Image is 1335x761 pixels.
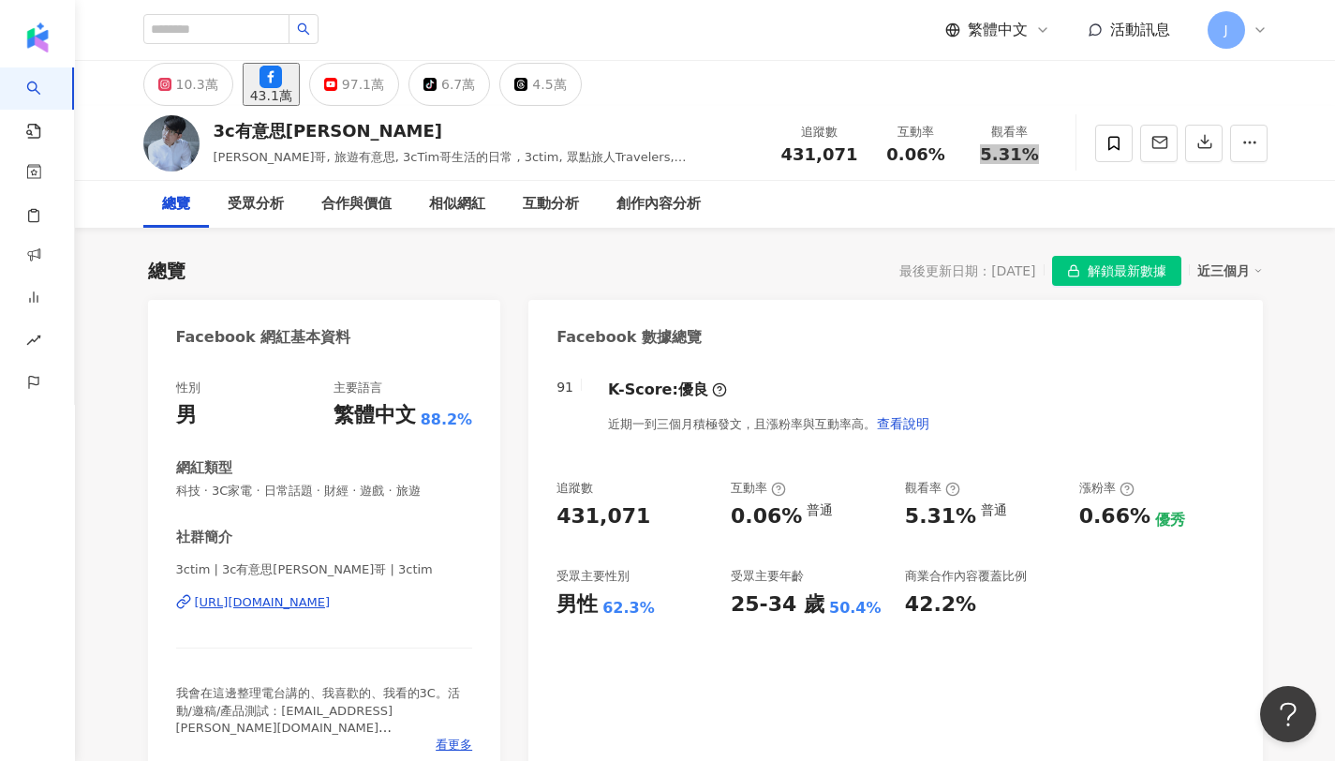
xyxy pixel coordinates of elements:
[176,71,218,97] div: 10.3萬
[1260,686,1316,742] iframe: Help Scout Beacon - Open
[1079,480,1135,497] div: 漲粉率
[176,458,232,478] div: 網紅類型
[22,22,52,52] img: logo icon
[556,327,702,348] div: Facebook 數據總覽
[143,63,233,106] button: 10.3萬
[807,502,833,517] div: 普通
[214,150,687,183] span: [PERSON_NAME]哥, 旅遊有意思, 3cTim哥生活的日常 , 3ctim, 眾點旅人Travelers, [PERSON_NAME]生活副頻道
[905,590,976,619] div: 42.2%
[143,115,200,172] img: KOL Avatar
[905,480,960,497] div: 觀看率
[556,380,573,395] div: 91
[334,401,416,430] div: 繁體中文
[1197,259,1263,283] div: 近三個月
[731,502,802,531] div: 0.06%
[881,123,952,142] div: 互動率
[876,405,930,442] button: 查看說明
[162,193,190,216] div: 總覽
[1052,256,1181,286] button: 解鎖最新數據
[974,123,1046,142] div: 觀看率
[968,20,1028,40] span: 繁體中文
[309,63,399,106] button: 97.1萬
[899,263,1035,278] div: 最後更新日期：[DATE]
[321,193,392,216] div: 合作與價值
[228,193,284,216] div: 受眾分析
[616,193,701,216] div: 創作內容分析
[429,193,485,216] div: 相似網紅
[436,737,472,754] span: 看更多
[731,480,786,497] div: 互動率
[1079,502,1150,531] div: 0.66%
[608,380,727,400] div: K-Score :
[421,410,473,430] span: 88.2%
[26,321,41,364] span: rise
[731,590,824,619] div: 25-34 歲
[532,71,566,97] div: 4.5萬
[980,145,1038,164] span: 5.31%
[781,144,858,164] span: 431,071
[243,63,300,106] button: 43.1萬
[195,594,331,611] div: [URL][DOMAIN_NAME]
[905,502,976,531] div: 5.31%
[608,405,930,442] div: 近期一到三個月積極發文，且漲粉率與互動率高。
[408,63,490,106] button: 6.7萬
[1155,510,1185,530] div: 優秀
[981,502,1007,517] div: 普通
[556,568,630,585] div: 受眾主要性別
[499,63,581,106] button: 4.5萬
[176,594,473,611] a: [URL][DOMAIN_NAME]
[556,502,650,531] div: 431,071
[829,598,882,619] div: 50.4%
[523,193,579,216] div: 互動分析
[556,480,593,497] div: 追蹤數
[297,22,310,36] span: search
[176,561,473,578] span: 3ctim | 3c有意思[PERSON_NAME]哥 | 3ctim
[176,483,473,500] span: 科技 · 3C家電 · 日常話題 · 財經 · 遊戲 · 旅遊
[731,568,804,585] div: 受眾主要年齡
[148,258,185,284] div: 總覽
[176,401,197,430] div: 男
[1088,257,1166,287] span: 解鎖最新數據
[886,145,944,164] span: 0.06%
[176,528,232,547] div: 社群簡介
[176,380,200,396] div: 性別
[877,416,929,431] span: 查看說明
[781,123,858,142] div: 追蹤數
[176,327,351,348] div: Facebook 網紅基本資料
[602,598,655,619] div: 62.3%
[26,67,64,141] a: search
[441,71,475,97] div: 6.7萬
[1224,20,1227,40] span: J
[678,380,708,400] div: 優良
[214,119,761,142] div: 3c有意思[PERSON_NAME]
[1110,21,1170,38] span: 活動訊息
[250,88,292,103] div: 43.1萬
[334,380,382,396] div: 主要語言
[342,71,384,97] div: 97.1萬
[905,568,1027,585] div: 商業合作內容覆蓋比例
[556,590,598,619] div: 男性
